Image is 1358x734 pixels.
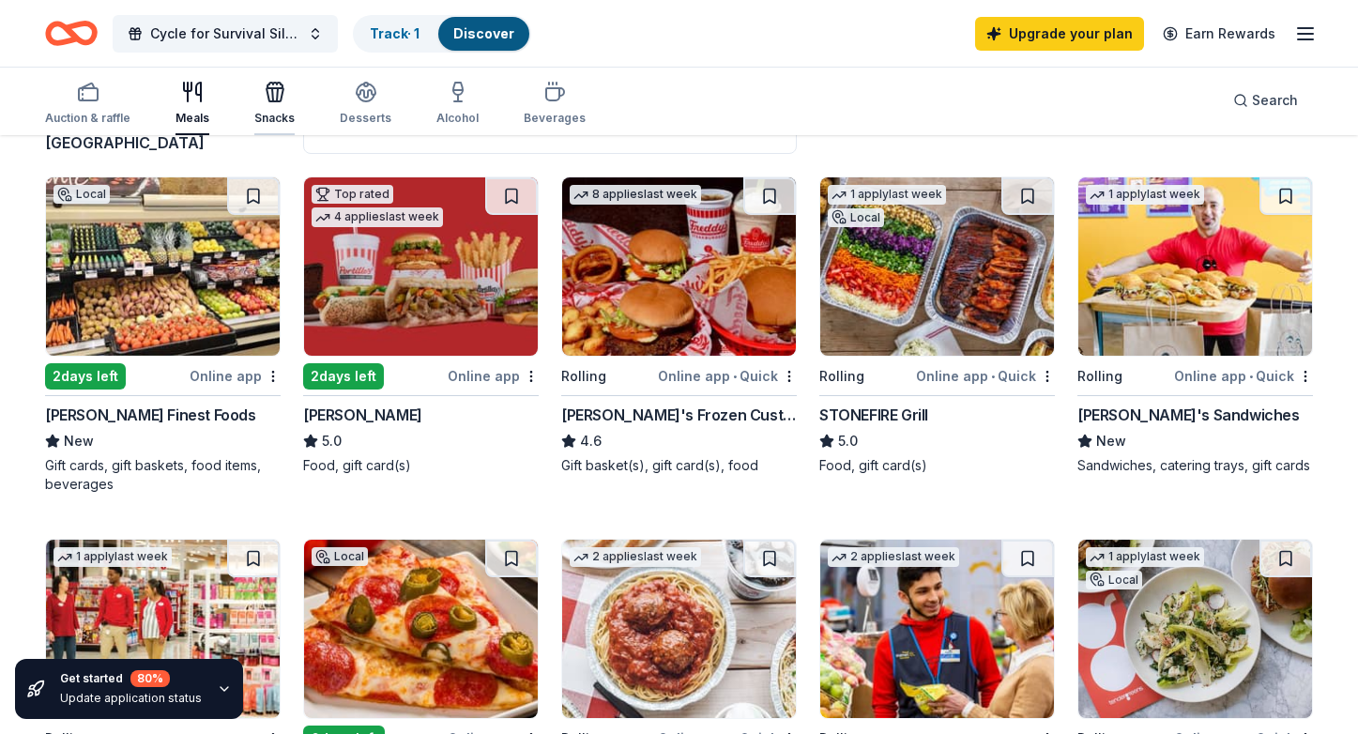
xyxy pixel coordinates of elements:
[1077,456,1313,475] div: Sandwiches, catering trays, gift cards
[46,540,280,718] img: Image for Target
[838,430,858,452] span: 5.0
[303,404,422,426] div: [PERSON_NAME]
[819,365,864,388] div: Rolling
[436,111,479,126] div: Alcohol
[819,404,928,426] div: STONEFIRE Grill
[916,364,1055,388] div: Online app Quick
[561,365,606,388] div: Rolling
[1086,571,1142,589] div: Local
[1078,177,1312,356] img: Image for Ike's Sandwiches
[45,456,281,494] div: Gift cards, gift baskets, food items, beverages
[1077,365,1122,388] div: Rolling
[60,670,202,687] div: Get started
[1218,82,1313,119] button: Search
[45,176,281,494] a: Image for Jensen’s Finest FoodsLocal2days leftOnline app[PERSON_NAME] Finest FoodsNewGift cards, ...
[150,23,300,45] span: Cycle for Survival Silent Auction
[64,430,94,452] span: New
[570,185,701,205] div: 8 applies last week
[820,177,1054,356] img: Image for STONEFIRE Grill
[303,176,539,475] a: Image for Portillo'sTop rated4 applieslast week2days leftOnline app[PERSON_NAME]5.0Food, gift car...
[45,11,98,55] a: Home
[1078,540,1312,718] img: Image for Tender Greens
[175,111,209,126] div: Meals
[53,547,172,567] div: 1 apply last week
[254,73,295,135] button: Snacks
[436,73,479,135] button: Alcohol
[45,404,256,426] div: [PERSON_NAME] Finest Foods
[658,364,797,388] div: Online app Quick
[254,111,295,126] div: Snacks
[45,363,126,390] div: 2 days left
[113,15,338,53] button: Cycle for Survival Silent Auction
[524,111,586,126] div: Beverages
[975,17,1144,51] a: Upgrade your plan
[1252,89,1298,112] span: Search
[561,404,797,426] div: [PERSON_NAME]'s Frozen Custard & Steakburgers
[130,670,170,687] div: 80 %
[190,364,281,388] div: Online app
[303,456,539,475] div: Food, gift card(s)
[303,363,384,390] div: 2 days left
[1077,404,1300,426] div: [PERSON_NAME]'s Sandwiches
[820,540,1054,718] img: Image for Walmart
[580,430,602,452] span: 4.6
[353,15,531,53] button: Track· 1Discover
[1077,176,1313,475] a: Image for Ike's Sandwiches1 applylast weekRollingOnline app•Quick[PERSON_NAME]'s SandwichesNewSan...
[819,456,1055,475] div: Food, gift card(s)
[1086,547,1204,567] div: 1 apply last week
[312,547,368,566] div: Local
[828,208,884,227] div: Local
[175,73,209,135] button: Meals
[1086,185,1204,205] div: 1 apply last week
[562,540,796,718] img: Image for The Old Spaghetti Factory
[340,111,391,126] div: Desserts
[453,25,514,41] a: Discover
[322,430,342,452] span: 5.0
[828,547,959,567] div: 2 applies last week
[53,185,110,204] div: Local
[562,177,796,356] img: Image for Freddy's Frozen Custard & Steakburgers
[304,540,538,718] img: Image for John's Incredible Pizza
[370,25,420,41] a: Track· 1
[561,176,797,475] a: Image for Freddy's Frozen Custard & Steakburgers8 applieslast weekRollingOnline app•Quick[PERSON_...
[312,185,393,204] div: Top rated
[819,176,1055,475] a: Image for STONEFIRE Grill1 applylast weekLocalRollingOnline app•QuickSTONEFIRE Grill5.0Food, gift...
[1152,17,1287,51] a: Earn Rewards
[561,456,797,475] div: Gift basket(s), gift card(s), food
[1249,369,1253,384] span: •
[1096,430,1126,452] span: New
[340,73,391,135] button: Desserts
[991,369,995,384] span: •
[524,73,586,135] button: Beverages
[828,185,946,205] div: 1 apply last week
[733,369,737,384] span: •
[448,364,539,388] div: Online app
[46,177,280,356] img: Image for Jensen’s Finest Foods
[60,691,202,706] div: Update application status
[304,177,538,356] img: Image for Portillo's
[45,111,130,126] div: Auction & raffle
[1174,364,1313,388] div: Online app Quick
[45,73,130,135] button: Auction & raffle
[570,547,701,567] div: 2 applies last week
[312,207,443,227] div: 4 applies last week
